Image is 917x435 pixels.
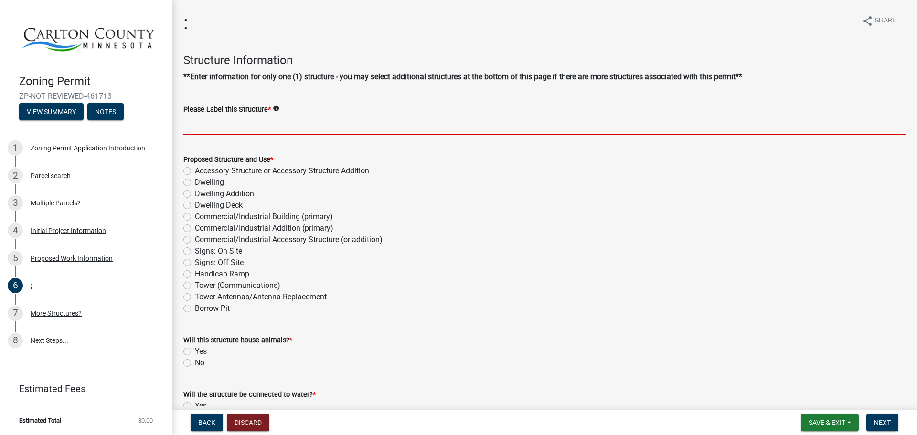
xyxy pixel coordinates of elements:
span: Next [874,419,891,426]
div: 4 [8,223,23,238]
span: Back [198,419,215,426]
label: Tower (Communications) [195,280,280,291]
label: Signs: Off Site [195,257,244,268]
label: Borrow Pit [195,303,230,314]
div: 1 [8,140,23,156]
div: Zoning Permit Application Introduction [31,145,145,151]
label: Commercial/Industrial Building (primary) [195,211,333,223]
button: Notes [87,103,124,120]
strong: **Enter information for only one (1) structure - you may select additional structures at the bott... [183,72,742,81]
label: Please Label this Structure [183,106,271,113]
span: $0.00 [138,417,153,424]
h4: Zoning Permit [19,74,164,88]
div: 7 [8,306,23,321]
div: 8 [8,333,23,348]
div: More Structures? [31,310,82,317]
div: Multiple Parcels? [31,200,81,206]
label: Signs: On Site [195,245,242,257]
div: 2 [8,168,23,183]
span: ZP-NOT REVIEWED-461713 [19,92,153,101]
div: 5 [8,251,23,266]
button: Next [866,414,898,431]
h4: Structure Information [183,53,906,67]
div: 6 [8,278,23,293]
div: Parcel search [31,172,71,179]
img: Carlton County, Minnesota [19,10,157,64]
span: Save & Exit [809,419,845,426]
i: info [273,105,279,112]
button: Discard [227,414,269,431]
label: Yes [195,400,207,412]
button: View Summary [19,103,84,120]
div: Proposed Work Information [31,255,113,262]
button: shareShare [854,11,904,30]
button: Save & Exit [801,414,859,431]
label: Dwelling Deck [195,200,243,211]
label: Commercial/Industrial Accessory Structure (or addition) [195,234,383,245]
label: Will the structure be connected to water? [183,392,316,398]
i: share [862,15,873,27]
label: Will this structure house animals? [183,337,292,344]
div: 3 [8,195,23,211]
div: : [31,282,32,289]
span: Share [875,15,896,27]
span: Estimated Total [19,417,61,424]
button: Back [191,414,223,431]
wm-modal-confirm: Summary [19,109,84,117]
label: Proposed Structure and Use [183,157,273,163]
div: Initial Project Information [31,227,106,234]
wm-modal-confirm: Notes [87,109,124,117]
label: Dwelling [195,177,224,188]
label: Accessory Structure or Accessory Structure Addition [195,165,369,177]
label: Handicap Ramp [195,268,249,280]
h1: : [183,11,188,34]
a: Estimated Fees [8,379,157,398]
label: Yes [195,346,207,357]
label: Dwelling Addition [195,188,254,200]
label: No [195,357,204,369]
label: Commercial/Industrial Addition (primary) [195,223,333,234]
label: Tower Antennas/Antenna Replacement [195,291,327,303]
